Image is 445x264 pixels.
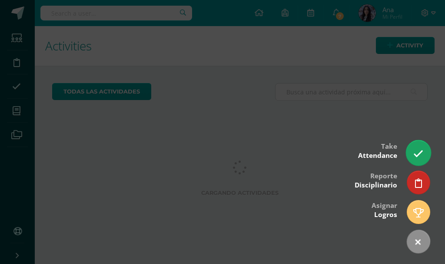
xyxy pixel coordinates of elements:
span: Logros [374,210,397,219]
div: Reporte [355,166,397,194]
div: Take [358,136,397,164]
span: Disciplinario [355,180,397,190]
span: Attendance [358,151,397,160]
div: Asignar [372,195,397,224]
